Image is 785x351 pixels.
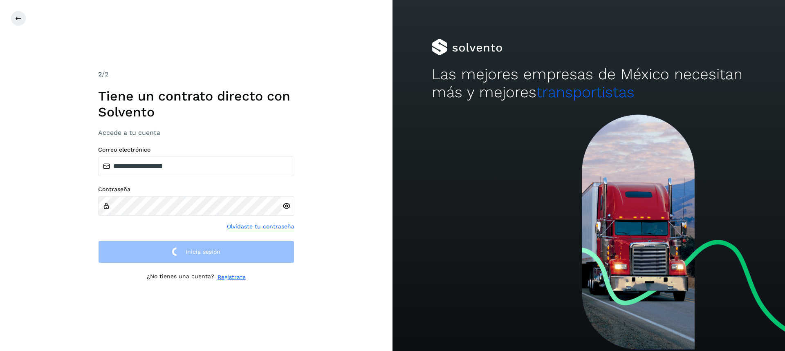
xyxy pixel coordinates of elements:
[536,83,635,101] span: transportistas
[98,129,294,136] h3: Accede a tu cuenta
[432,65,746,102] h2: Las mejores empresas de México necesitan más y mejores
[147,273,214,282] p: ¿No tienes una cuenta?
[186,249,220,255] span: Inicia sesión
[218,273,246,282] a: Regístrate
[98,88,294,120] h1: Tiene un contrato directo con Solvento
[98,69,294,79] div: /2
[227,222,294,231] a: Olvidaste tu contraseña
[98,241,294,263] button: Inicia sesión
[98,70,102,78] span: 2
[98,146,294,153] label: Correo electrónico
[98,186,294,193] label: Contraseña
